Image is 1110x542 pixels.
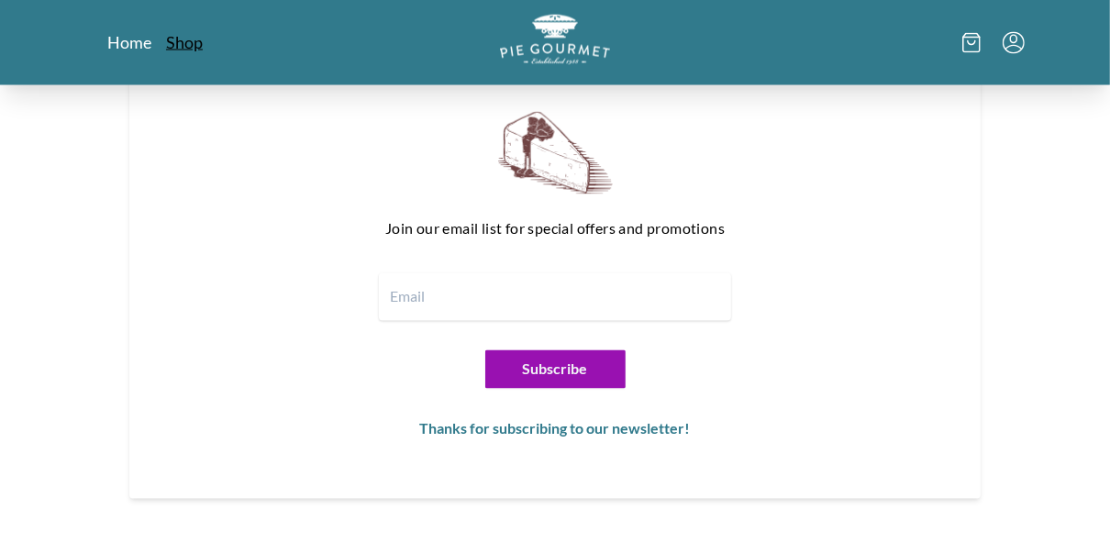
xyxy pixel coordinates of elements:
img: logo [500,15,610,65]
input: Email [379,273,731,321]
img: newsletter [498,112,613,194]
button: Menu [1003,32,1025,54]
button: Subscribe [485,350,626,389]
p: Join our email list for special offers and promotions [203,215,907,244]
a: Logo [500,15,610,71]
a: Home [107,31,151,53]
a: Shop [166,31,203,53]
h1: Thanks for subscribing to our newsletter! [188,418,922,440]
